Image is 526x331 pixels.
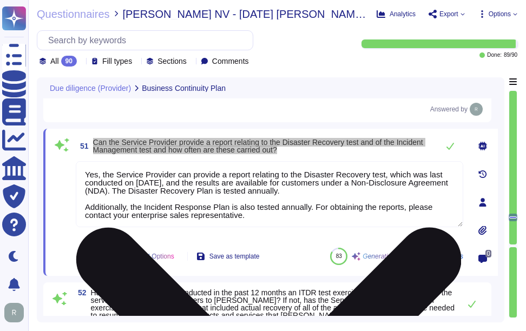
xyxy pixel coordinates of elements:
span: Export [439,11,458,17]
span: Due diligence (Provider) [50,84,131,92]
span: 52 [74,289,87,296]
textarea: Yes, the Service Provider can provide a report relating to the Disaster Recovery test, which was ... [76,161,463,227]
div: 90 [61,56,77,67]
span: Done: [487,52,502,58]
span: All [50,57,59,65]
span: Fill types [102,57,132,65]
span: [PERSON_NAME] NV - [DATE] [PERSON_NAME] [PERSON_NAME] Due Diligence Template 3rd Party [122,9,368,19]
span: Sections [157,57,187,65]
span: Questionnaires [37,9,110,19]
span: 83 [336,253,342,259]
button: user [2,301,31,325]
img: user [470,103,483,116]
img: user [4,303,24,322]
span: Comments [212,57,249,65]
span: 89 / 90 [504,52,517,58]
span: 51 [76,142,89,150]
span: Can the Service Provider provide a report relating to the Disaster Recovery test and of the Incid... [93,138,423,154]
button: Analytics [377,10,416,18]
input: Search by keywords [43,31,253,50]
span: Analytics [390,11,416,17]
span: Options [489,11,511,17]
span: Answered by [430,106,468,112]
span: 0 [485,250,491,257]
span: Business Continuity Plan [142,84,226,92]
